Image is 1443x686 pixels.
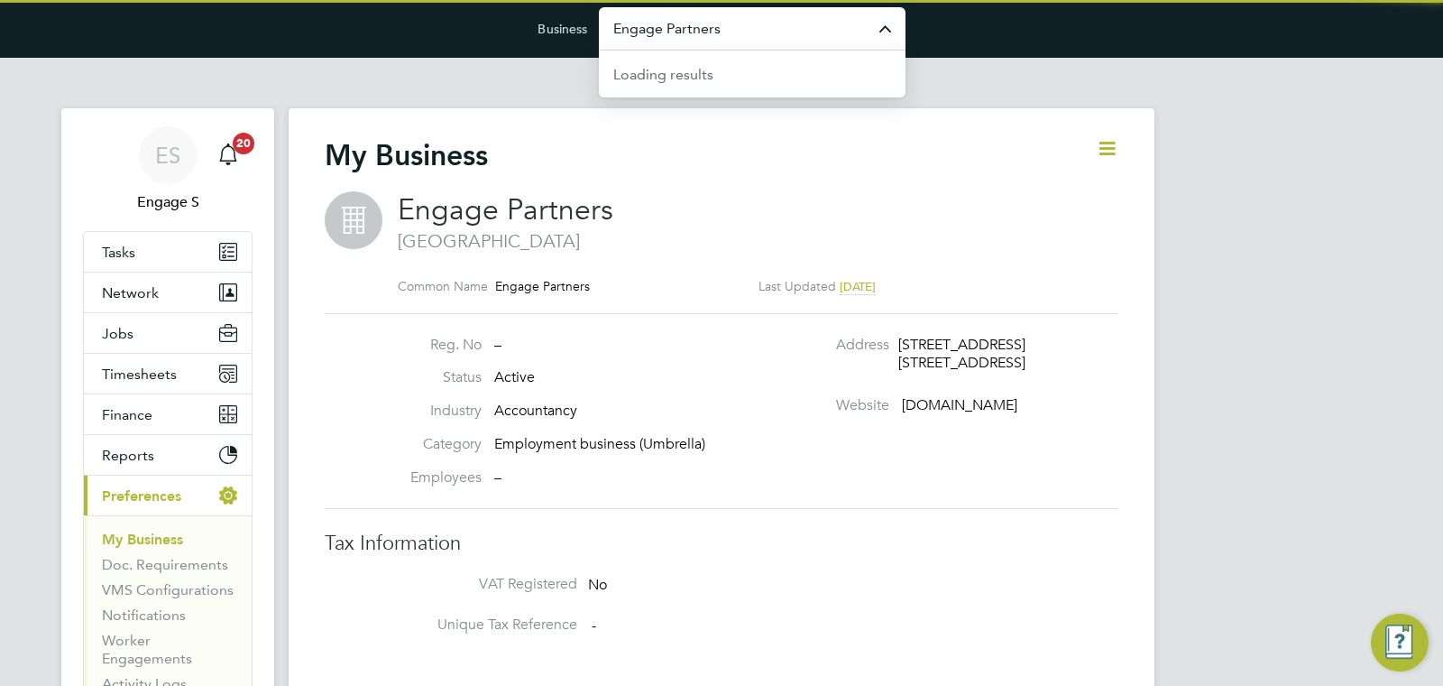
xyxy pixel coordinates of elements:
[83,191,253,213] span: Engage S
[738,336,889,355] label: Address
[588,576,607,594] span: No
[397,575,577,594] label: VAT Registered
[83,126,253,213] a: ESEngage S
[494,468,501,487] span: –
[494,368,535,386] span: Active
[102,406,152,423] span: Finance
[382,336,482,355] label: Reg. No
[495,278,590,294] span: Engage Partners
[325,137,488,173] h2: My Business
[84,232,252,272] a: Tasks
[592,616,596,635] span: -
[210,126,246,184] a: 20
[898,354,1070,373] div: [STREET_ADDRESS]
[398,278,488,294] label: Common Name
[84,394,252,434] button: Finance
[102,607,186,624] a: Notifications
[102,366,177,383] span: Timesheets
[84,435,252,475] button: Reports
[84,354,252,394] button: Timesheets
[382,402,482,421] label: Industry
[102,556,228,573] a: Doc. Requirements
[102,632,192,667] a: Worker Engagements
[898,336,1070,355] div: [STREET_ADDRESS]
[613,64,713,86] div: Loading results
[84,313,252,353] button: Jobs
[102,487,181,505] span: Preferences
[738,396,889,415] label: Website
[494,336,501,354] span: –
[84,476,252,515] button: Preferences
[102,447,154,464] span: Reports
[758,278,836,294] label: Last Updated
[538,21,587,37] label: Business
[840,279,876,294] span: [DATE]
[102,284,159,301] span: Network
[325,531,1118,557] h3: Tax Information
[84,273,252,312] button: Network
[102,244,135,261] span: Tasks
[398,192,613,227] span: Engage Partners
[398,229,1100,253] span: [GEOGRAPHIC_DATA]
[102,581,234,598] a: VMS Configurations
[155,144,180,167] span: ES
[102,531,183,548] a: My Business
[102,325,133,342] span: Jobs
[233,133,254,154] span: 20
[494,402,577,420] span: Accountancy
[382,368,482,387] label: Status
[382,468,482,487] label: Employees
[382,435,482,454] label: Category
[494,435,705,453] span: Employment business (Umbrella)
[1371,614,1429,672] button: Engage Resource Center
[397,616,577,635] label: Unique Tax Reference
[902,396,1017,414] span: [DOMAIN_NAME]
